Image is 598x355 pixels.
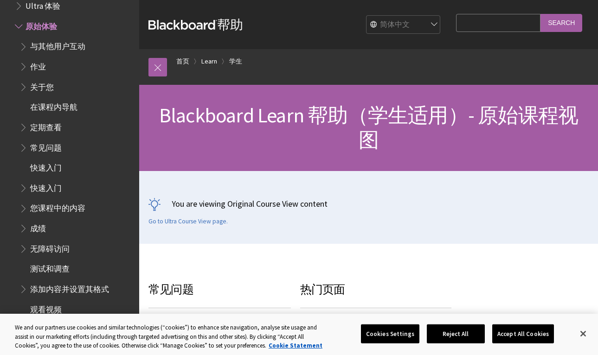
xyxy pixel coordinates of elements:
[30,59,46,71] span: 作业
[30,201,85,213] span: 您课程中的内容
[540,14,582,32] input: Search
[492,324,554,343] button: Accept All Cookies
[30,99,77,112] span: 在课程内导航
[573,323,593,344] button: Close
[269,342,322,349] a: More information about your privacy, opens in a new tab
[30,241,70,254] span: 无障碍访问
[148,281,291,308] h3: 常见问题
[30,39,85,51] span: 与其他用户互动
[30,302,62,314] span: 观看视频
[367,16,441,34] select: Site Language Selector
[30,120,62,132] span: 定期查看
[159,102,578,152] span: Blackboard Learn 帮助（学生适用）- 原始课程视图
[148,20,217,30] strong: Blackboard
[30,221,46,233] span: 成绩
[361,324,419,343] button: Cookies Settings
[30,79,54,92] span: 关于您
[30,180,62,193] span: 快速入门
[300,281,452,308] h3: 热门页面
[176,56,189,67] a: 首页
[15,323,329,350] div: We and our partners use cookies and similar technologies (“cookies”) to enhance site navigation, ...
[148,16,243,33] a: Blackboard帮助
[30,281,109,294] span: 添加内容并设置其格式
[30,160,62,172] span: 快速入门
[427,324,485,343] button: Reject All
[148,198,589,209] p: You are viewing Original Course View content
[229,56,242,67] a: 学生
[30,140,62,152] span: 常见问题
[201,56,217,67] a: Learn
[30,261,70,274] span: 测试和调查
[26,19,57,31] span: 原始体验
[148,217,228,226] a: Go to Ultra Course View page.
